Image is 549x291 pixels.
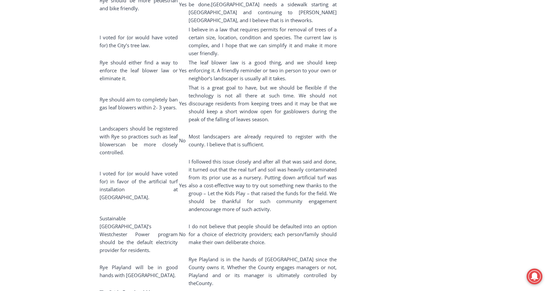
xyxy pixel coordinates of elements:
div: / [74,56,75,62]
span: encourage more of such activity. [197,206,271,212]
div: "The first chef I interviewed talked about coming to [GEOGRAPHIC_DATA] from [GEOGRAPHIC_DATA] in ... [167,0,312,64]
span: works. [298,17,313,23]
span: Rye Playland is in the hands of [GEOGRAPHIC_DATA] since the County owns it. Whether the County en... [189,256,337,286]
span: That is a great goal to have, but we should be flexible if the technology is not all there at suc... [189,84,337,115]
span: The leaf blower law is a good thing, and we should keep enforcing it. A friendly reminder or two ... [189,59,337,82]
div: 6 [77,56,80,62]
span: [GEOGRAPHIC_DATA] needs a sidewalk starting at [GEOGRAPHIC_DATA] and continuing to [PERSON_NAME][... [189,1,337,23]
span: No [179,231,186,237]
span: No [179,137,186,144]
span: Most landscapers are already required to register with the county. I believe that is sufficient. [189,133,337,148]
span: I voted for (or would have voted for) in favor of the artificial turf installation at [GEOGRAPHIC... [100,170,178,200]
span: Landscapers should be registered with Rye so practices such as leaf blowers [100,125,178,148]
span: Rye should aim to completely ban gas leaf blowers within 2- 3 years. [100,96,178,111]
span: Yes [179,182,187,189]
span: Rye should either find a way to enforce the leaf blower law or eliminate it. [100,59,178,82]
span: Yes [179,100,187,107]
span: Yes [179,67,187,74]
a: Intern @ [DOMAIN_NAME] [159,64,320,82]
span: Intern @ [DOMAIN_NAME] [172,66,306,81]
span: I followed this issue closely and after all that was said and done, it turned out that the real t... [189,158,337,181]
span: Rye Playland will be in good hands with [GEOGRAPHIC_DATA]. [100,264,178,278]
span: can be more closely controlled. [100,141,178,156]
span: I voted for (or would have voted for) the City’s tree law. [100,34,178,49]
a: [PERSON_NAME] Read Sanctuary Fall Fest: [DATE] [0,66,95,82]
span: Yes [179,1,187,8]
span: Sustainable [GEOGRAPHIC_DATA]’s Westchester Power program should be the default electricity provi... [100,215,178,253]
h4: [PERSON_NAME] Read Sanctuary Fall Fest: [DATE] [5,66,84,82]
span: utting down artificial turf was also a cost-effective way to try out something new thanks to the ... [189,174,337,212]
div: 3 [69,56,72,62]
div: Face Painting [69,19,92,54]
span: County. [196,280,213,286]
span: I do not believe that people should be defaulted into an option for a choice of electricity provi... [189,223,337,245]
span: I believe in a law that requires permits for removal of trees of a certain size, location, condit... [189,26,337,56]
